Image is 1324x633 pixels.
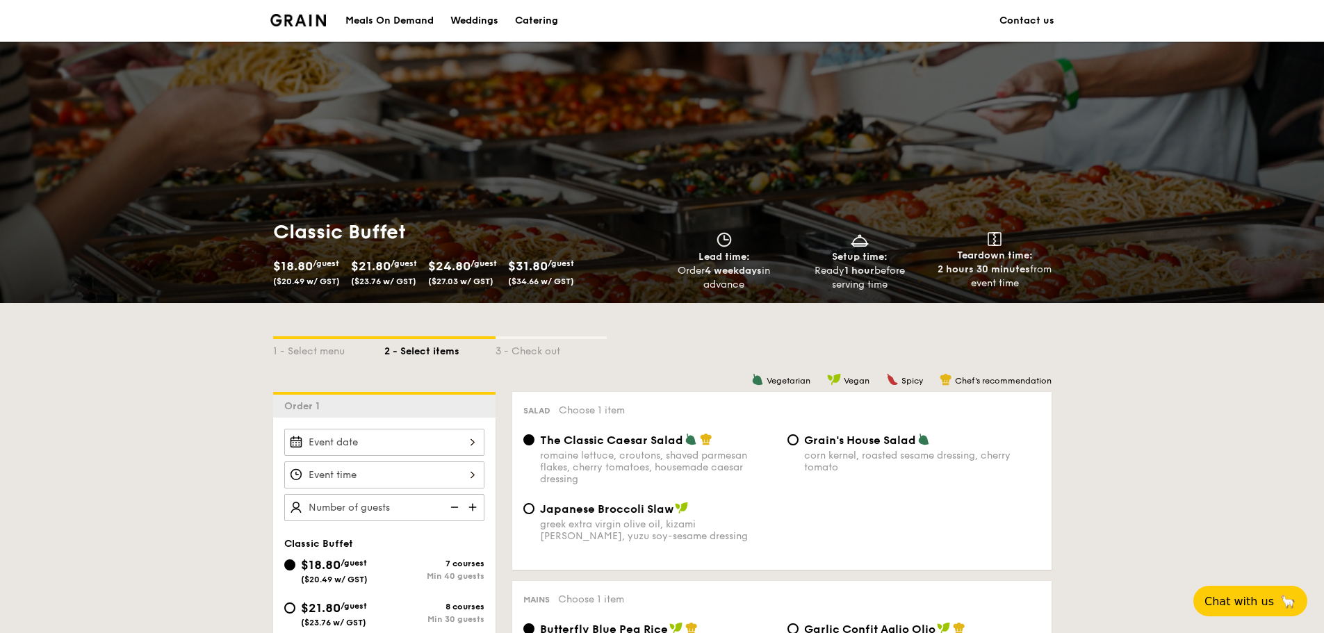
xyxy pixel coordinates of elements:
h1: Classic Buffet [273,220,657,245]
span: /guest [341,601,367,611]
img: icon-clock.2db775ea.svg [714,232,735,247]
span: Chat with us [1204,595,1274,608]
span: Grain's House Salad [804,434,916,447]
span: Vegetarian [767,376,810,386]
img: icon-reduce.1d2dbef1.svg [443,494,464,520]
span: Classic Buffet [284,538,353,550]
div: Min 40 guests [384,571,484,581]
span: Chef's recommendation [955,376,1052,386]
span: /guest [391,258,417,268]
div: 2 - Select items [384,339,496,359]
strong: 4 weekdays [705,265,762,277]
span: Mains [523,595,550,605]
span: ($23.76 w/ GST) [351,277,416,286]
span: ($34.66 w/ GST) [508,277,574,286]
span: $21.80 [351,258,391,274]
div: 7 courses [384,559,484,568]
button: Chat with us🦙 [1193,586,1307,616]
img: icon-vegan.f8ff3823.svg [675,502,689,514]
input: $18.80/guest($20.49 w/ GST)7 coursesMin 40 guests [284,559,295,570]
span: $18.80 [273,258,313,274]
span: $21.80 [301,600,341,616]
img: icon-dish.430c3a2e.svg [849,232,870,247]
input: Number of guests [284,494,484,521]
span: /guest [313,258,339,268]
img: icon-vegan.f8ff3823.svg [827,373,841,386]
strong: 2 hours 30 minutes [938,263,1030,275]
img: icon-add.58712e84.svg [464,494,484,520]
div: 1 - Select menu [273,339,384,359]
span: $24.80 [428,258,471,274]
div: 8 courses [384,602,484,611]
a: Logotype [270,14,327,26]
span: Order 1 [284,400,325,412]
span: /guest [341,558,367,568]
span: /guest [548,258,574,268]
span: Choose 1 item [559,404,625,416]
input: Japanese Broccoli Slawgreek extra virgin olive oil, kizami [PERSON_NAME], yuzu soy-sesame dressing [523,503,534,514]
input: Event time [284,461,484,488]
span: Setup time: [832,251,888,263]
span: Spicy [901,376,923,386]
span: 🦙 [1280,593,1296,609]
span: ($20.49 w/ GST) [273,277,340,286]
span: ($23.76 w/ GST) [301,618,366,627]
span: $31.80 [508,258,548,274]
div: corn kernel, roasted sesame dressing, cherry tomato [804,450,1040,473]
span: Choose 1 item [558,593,624,605]
img: icon-chef-hat.a58ddaea.svg [940,373,952,386]
img: icon-teardown.65201eee.svg [988,232,1002,246]
input: $21.80/guest($23.76 w/ GST)8 coursesMin 30 guests [284,602,295,614]
span: Lead time: [698,251,750,263]
div: Min 30 guests [384,614,484,624]
span: Teardown time: [957,249,1033,261]
span: Vegan [844,376,869,386]
div: romaine lettuce, croutons, shaved parmesan flakes, cherry tomatoes, housemade caesar dressing [540,450,776,485]
div: Ready before serving time [797,264,922,292]
span: Japanese Broccoli Slaw [540,502,673,516]
span: The Classic Caesar Salad [540,434,683,447]
span: /guest [471,258,497,268]
input: Event date [284,429,484,456]
img: icon-spicy.37a8142b.svg [886,373,899,386]
strong: 1 hour [844,265,874,277]
img: icon-vegetarian.fe4039eb.svg [685,433,697,445]
img: icon-vegetarian.fe4039eb.svg [751,373,764,386]
div: Order in advance [662,264,787,292]
div: from event time [933,263,1057,290]
input: The Classic Caesar Saladromaine lettuce, croutons, shaved parmesan flakes, cherry tomatoes, house... [523,434,534,445]
img: Grain [270,14,327,26]
span: ($27.03 w/ GST) [428,277,493,286]
span: Salad [523,406,550,416]
div: 3 - Check out [496,339,607,359]
img: icon-vegetarian.fe4039eb.svg [917,433,930,445]
input: Grain's House Saladcorn kernel, roasted sesame dressing, cherry tomato [787,434,799,445]
span: ($20.49 w/ GST) [301,575,368,584]
img: icon-chef-hat.a58ddaea.svg [700,433,712,445]
div: greek extra virgin olive oil, kizami [PERSON_NAME], yuzu soy-sesame dressing [540,518,776,542]
span: $18.80 [301,557,341,573]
